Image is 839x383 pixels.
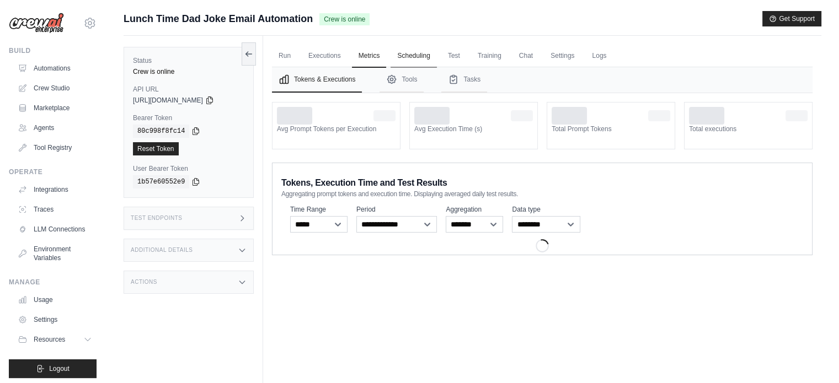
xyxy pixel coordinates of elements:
[391,45,436,68] a: Scheduling
[512,205,580,214] label: Data type
[13,311,97,328] a: Settings
[133,67,244,76] div: Crew is online
[441,67,487,93] button: Tasks
[585,45,613,68] a: Logs
[13,331,97,348] button: Resources
[272,67,813,93] nav: Tabs
[281,190,518,198] span: Aggregating prompt tokens and execution time. Displaying averaged daily test results.
[290,205,348,214] label: Time Range
[319,13,370,25] span: Crew is online
[13,79,97,97] a: Crew Studio
[13,220,97,238] a: LLM Connections
[13,201,97,218] a: Traces
[133,114,244,122] label: Bearer Token
[133,85,244,94] label: API URL
[131,279,157,285] h3: Actions
[34,335,65,344] span: Resources
[133,142,179,155] a: Reset Token
[131,215,183,222] h3: Test Endpoints
[13,139,97,157] a: Tool Registry
[13,291,97,309] a: Usage
[13,119,97,137] a: Agents
[441,45,467,68] a: Test
[131,247,193,253] h3: Additional Details
[9,13,64,34] img: Logo
[13,181,97,198] a: Integrations
[9,168,97,176] div: Operate
[49,364,70,373] span: Logout
[512,45,539,68] a: Chat
[446,205,503,214] label: Aggregation
[277,125,396,133] dt: Avg Prompt Tokens per Execution
[302,45,348,68] a: Executions
[133,96,203,105] span: [URL][DOMAIN_NAME]
[544,45,581,68] a: Settings
[352,45,387,68] a: Metrics
[380,67,424,93] button: Tools
[9,278,97,287] div: Manage
[552,125,670,133] dt: Total Prompt Tokens
[133,164,244,173] label: User Bearer Token
[13,99,97,117] a: Marketplace
[414,125,533,133] dt: Avg Execution Time (s)
[13,60,97,77] a: Automations
[272,45,297,68] a: Run
[133,175,189,188] code: 1b57e60552e9
[356,205,437,214] label: Period
[133,125,189,138] code: 80c998f8fc14
[689,125,808,133] dt: Total executions
[13,240,97,267] a: Environment Variables
[9,46,97,55] div: Build
[9,359,97,378] button: Logout
[272,67,362,93] button: Tokens & Executions
[762,11,821,26] button: Get Support
[133,56,244,65] label: Status
[124,11,313,26] span: Lunch Time Dad Joke Email Automation
[281,176,447,190] span: Tokens, Execution Time and Test Results
[471,45,508,68] a: Training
